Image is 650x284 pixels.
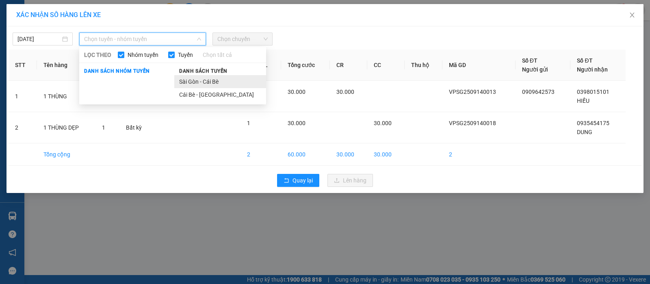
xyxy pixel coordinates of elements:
span: 1 [247,120,250,126]
button: rollbackQuay lại [277,174,319,187]
input: 14/09/2025 [17,35,61,43]
button: uploadLên hàng [327,174,373,187]
span: VPSG2509140013 [449,89,496,95]
li: Cái Bè - [GEOGRAPHIC_DATA] [174,88,266,101]
span: Người gửi [522,66,548,73]
th: STT [9,50,37,81]
span: DUNG [577,129,592,135]
span: Chọn tuyến - nhóm tuyến [84,33,201,45]
td: 60.000 [281,143,330,166]
span: 0909642573 [522,89,555,95]
td: 30.000 [330,143,367,166]
th: CR [330,50,367,81]
span: Danh sách tuyến [174,67,232,75]
span: Danh sách nhóm tuyến [79,67,155,75]
th: CC [367,50,405,81]
span: 0935454175 [577,120,609,126]
span: rollback [284,178,289,184]
span: 30.000 [288,120,305,126]
span: HIẾU [577,98,589,104]
span: VPSG2509140018 [449,120,496,126]
span: Tuyến [175,50,196,59]
td: 1 THÙNG DẸP [37,112,95,143]
td: 1 THÙNG [37,81,95,112]
span: Người nhận [577,66,608,73]
button: Close [621,4,643,27]
span: 30.000 [336,89,354,95]
th: Tên hàng [37,50,95,81]
td: 2 [442,143,515,166]
td: 2 [240,143,282,166]
span: 0398015101 [577,89,609,95]
td: 1 [9,81,37,112]
td: Tổng cộng [37,143,95,166]
span: close [629,12,635,18]
th: Tổng cước [281,50,330,81]
td: 2 [9,112,37,143]
span: XÁC NHẬN SỐ HÀNG LÊN XE [16,11,101,19]
td: 30.000 [367,143,405,166]
th: Mã GD [442,50,515,81]
span: 1 [102,124,105,131]
span: down [197,37,201,41]
span: 30.000 [288,89,305,95]
span: Số ĐT [522,57,537,64]
th: Thu hộ [405,50,442,81]
span: Nhóm tuyến [124,50,162,59]
span: Số ĐT [577,57,592,64]
td: Bất kỳ [119,112,154,143]
span: 30.000 [374,120,392,126]
span: Chọn chuyến [217,33,268,45]
a: Chọn tất cả [203,50,232,59]
span: LỌC THEO [84,50,111,59]
li: Sài Gòn - Cái Bè [174,75,266,88]
span: Quay lại [292,176,313,185]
